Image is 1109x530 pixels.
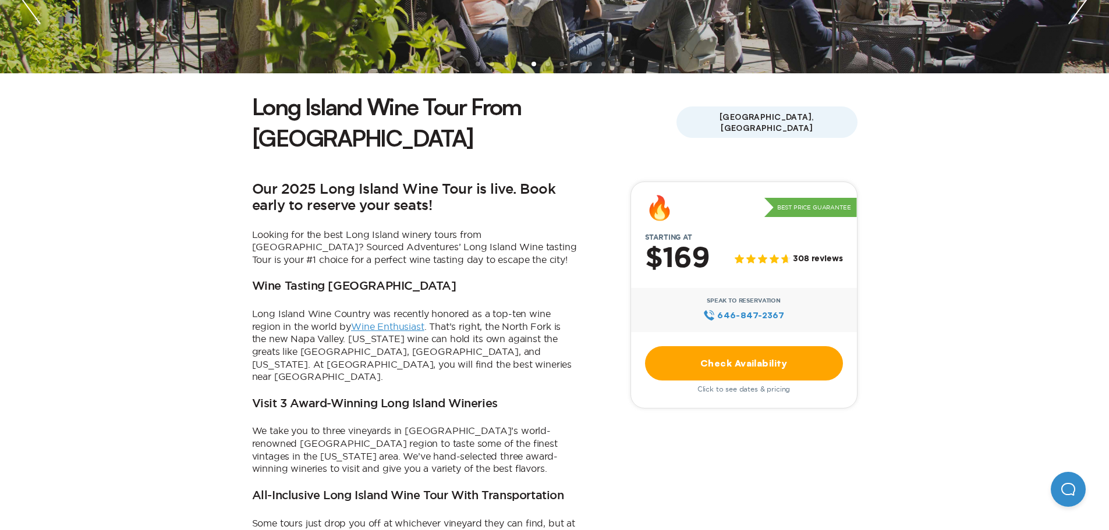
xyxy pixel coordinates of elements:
div: 🔥 [645,196,674,219]
li: slide item 5 [532,62,536,66]
li: slide item 7 [559,62,564,66]
p: Long Island Wine Country was recently honored as a top-ten wine region in the world by . That’s r... [252,308,578,383]
span: 308 reviews [793,254,842,264]
li: slide item 8 [573,62,578,66]
li: slide item 3 [504,62,508,66]
li: slide item 11 [615,62,620,66]
li: slide item 6 [545,62,550,66]
li: slide item 1 [476,62,480,66]
h3: All-Inclusive Long Island Wine Tour With Transportation [252,489,564,503]
p: Looking for the best Long Island winery tours from [GEOGRAPHIC_DATA]? Sourced Adventures’ Long Is... [252,229,578,266]
span: Starting at [631,233,706,241]
iframe: Help Scout Beacon - Open [1051,472,1086,507]
h2: $169 [645,244,710,274]
a: Wine Enthusiast [351,321,424,332]
li: slide item 9 [587,62,592,66]
h3: Visit 3 Award-Winning Long Island Wineries [252,397,498,411]
h2: Our 2025 Long Island Wine Tour is live. Book early to reserve your seats! [252,182,578,215]
span: 646‍-847‍-2367 [717,309,784,322]
li: slide item 10 [601,62,606,66]
span: Click to see dates & pricing [697,385,791,393]
h3: Wine Tasting [GEOGRAPHIC_DATA] [252,280,456,294]
a: Check Availability [645,346,843,380]
li: slide item 2 [490,62,494,66]
p: We take you to three vineyards in [GEOGRAPHIC_DATA]’s world-renowned [GEOGRAPHIC_DATA] region to ... [252,425,578,475]
span: Speak to Reservation [707,297,781,304]
h1: Long Island Wine Tour From [GEOGRAPHIC_DATA] [252,91,676,154]
li: slide item 4 [518,62,522,66]
li: slide item 12 [629,62,634,66]
span: [GEOGRAPHIC_DATA], [GEOGRAPHIC_DATA] [676,106,858,138]
a: 646‍-847‍-2367 [703,309,784,322]
p: Best Price Guarantee [764,198,857,218]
